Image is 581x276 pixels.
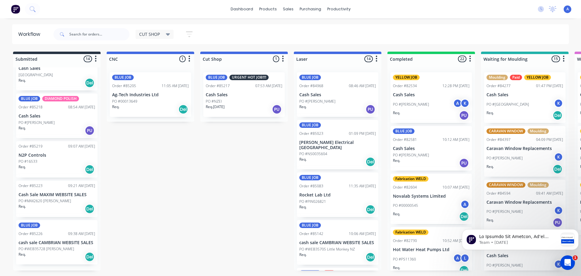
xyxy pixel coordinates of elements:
[280,5,297,14] div: sales
[299,204,307,210] p: Req.
[390,126,472,171] div: BLUE JOBOrder #8258110:12 AM [DATE]Cash SalesPO #[PERSON_NAME]Req.PU
[139,31,160,37] span: CUT SHOP
[20,23,99,28] p: Message from Team, sent 3w ago
[393,158,400,163] p: Req.
[203,72,285,117] div: BLUE JOBURGENT HOT JOB!!!!Order #8521707:53 AM [DATE]Cash SalesPO #NZEIReq.[DATE]PU
[393,185,417,190] div: Order #82604
[206,75,227,80] div: BLUE JOB
[256,5,280,14] div: products
[19,114,95,119] p: Cash Sales
[19,192,95,197] p: Cash Sale MAXIM WEBSITE SALES
[528,182,549,188] div: Moulding
[162,83,189,89] div: 11:05 AM [DATE]
[297,72,378,117] div: BLUE JOBOrder #8496808:46 AM [DATE]Cash SalesPO #[PERSON_NAME]Req.PU
[366,104,375,114] div: PU
[393,83,417,89] div: Order #82534
[255,83,282,89] div: 07:53 AM [DATE]
[19,223,40,228] div: BLUE JOB
[393,137,417,142] div: Order #82581
[393,265,400,271] p: Req.
[553,111,562,120] div: Del
[554,99,563,108] div: K
[16,94,98,138] div: BLUE JOBDIAMOND POLISHOrder #8521808:54 AM [DATE]Cash SalesPO #[PERSON_NAME]Req.PU
[459,111,469,120] div: PU
[486,75,508,80] div: Moulding
[486,110,494,116] p: Req.
[393,230,428,235] div: Fabrication WELD
[112,104,119,110] p: Req.
[19,198,71,204] p: PO #MAX2620 [PERSON_NAME]
[554,206,563,215] div: K
[19,252,26,257] p: Req.
[393,247,469,252] p: Hot Water Heat Pumps Ltd
[366,157,375,167] div: Del
[393,146,469,151] p: Cash Sales
[393,211,400,217] p: Req.
[19,120,55,125] p: PO #[PERSON_NAME]
[486,164,494,169] p: Req.
[573,255,578,260] span: 1
[16,181,98,217] div: Order #8522309:21 AM [DATE]Cash Sale MAXIM WEBSITE SALESPO #MAX2620 [PERSON_NAME]Req.Del
[69,28,129,40] input: Search for orders...
[272,104,282,114] div: PU
[68,231,95,237] div: 09:38 AM [DATE]
[85,252,95,262] div: Del
[206,92,282,97] p: Cash Sales
[390,174,472,224] div: Fabrication WELDOrder #8260410:07 AM [DATE]Novalab Systems LimitedPO #00000545AReq.Del
[323,270,335,276] div: Paid
[299,240,376,245] p: cash sale CAMBRIAN WEBSITE SALES
[19,66,95,71] p: Cash Sales
[393,203,418,208] p: PO #00000545
[442,185,469,190] div: 10:07 AM [DATE]
[206,104,225,110] p: Req. [DATE]
[486,128,525,134] div: CARAVAN WINDOW
[112,92,189,97] p: Ag-Tech Industries Ltd
[229,75,269,80] div: URGENT HOT JOB!!!!
[297,172,378,217] div: BLUE JOBOrder #8508311:35 AM [DATE]Rocket Lab LtdPO #PIN026821Req.Del
[536,137,563,142] div: 04:09 PM [DATE]
[299,99,335,104] p: PO #[PERSON_NAME]
[299,199,326,204] p: PO #PIN026821
[554,152,563,162] div: K
[553,164,562,174] div: Del
[112,83,136,89] div: Order #85205
[299,75,321,80] div: BLUE JOB
[68,183,95,189] div: 09:21 AM [DATE]
[68,104,95,110] div: 08:54 AM [DATE]
[486,92,563,97] p: Cash Sales
[299,231,323,237] div: Order #85142
[299,193,376,198] p: Rocket Lab Ltd
[42,96,79,101] div: DIAMOND POLISH
[299,175,321,180] div: BLUE JOB
[178,104,188,114] div: Del
[393,238,417,244] div: Order #82730
[206,99,222,104] p: PO #NZEI
[349,131,376,136] div: 01:09 PM [DATE]
[299,140,376,150] p: [PERSON_NAME] Electrical [GEOGRAPHIC_DATA]
[19,246,74,252] p: PO #WEB35728 [PERSON_NAME]
[299,151,327,157] p: PO #NS0035604
[393,128,414,134] div: BLUE JOB
[19,104,43,110] div: Order #85218
[486,182,525,188] div: CARAVAN WINDOW
[393,176,428,182] div: Fabrication WELD
[486,83,511,89] div: Order #84277
[366,205,375,214] div: Del
[460,200,469,209] div: A
[484,72,566,123] div: MouldingPaidYELLOW JOBOrder #8427701:47 PM [DATE]Cash SalesPO #[GEOGRAPHIC_DATA]KReq.Del
[486,263,523,268] p: PO #[PERSON_NAME]
[11,5,20,14] img: Factory
[390,72,472,123] div: YELLOW JOBOrder #8253412:28 PM [DATE]Cash SalesPO #[PERSON_NAME]AKReq.PU
[297,120,378,170] div: BLUE JOBOrder #8502301:09 PM [DATE][PERSON_NAME] Electrical [GEOGRAPHIC_DATA]PO #NS0035604Req.Del
[18,31,43,38] div: Workflow
[510,75,522,80] div: Paid
[349,231,376,237] div: 10:06 AM [DATE]
[459,265,469,275] div: Del
[297,220,378,265] div: BLUE JOBOrder #8514210:06 AM [DATE]cash sale CAMBRIAN WEBSITE SALESPO #WEB35705 Little Monkey NZR...
[486,209,523,214] p: PO #[PERSON_NAME]
[112,75,134,80] div: BLUE JOB
[349,83,376,89] div: 08:46 AM [DATE]
[19,240,95,245] p: cash sale CAMBRIAN WEBSITE SALES
[16,220,98,265] div: BLUE JOBOrder #8522609:38 AM [DATE]cash sale CAMBRIAN WEBSITE SALESPO #WEB35728 [PERSON_NAME]Req.Del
